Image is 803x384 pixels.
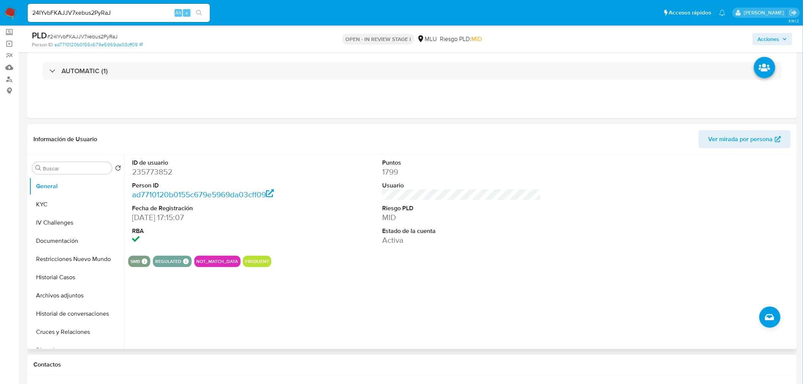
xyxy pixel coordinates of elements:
[191,8,207,18] button: search-icon
[35,165,41,171] button: Buscar
[699,130,791,148] button: Ver mirada por persona
[32,41,53,48] b: Person ID
[29,195,124,214] button: KYC
[43,62,782,80] div: AUTOMATIC (1)
[132,204,291,212] dt: Fecha de Registración
[186,9,188,16] span: s
[29,177,124,195] button: General
[47,33,118,40] span: # 24IYvbFKAJJV7xebus2PyRaJ
[61,67,108,75] h3: AUTOMATIC (1)
[719,9,726,16] a: Notificaciones
[33,135,97,143] h1: Información de Usuario
[29,323,124,341] button: Cruces y Relaciones
[132,167,291,177] dd: 235773852
[28,8,210,18] input: Buscar usuario o caso...
[54,41,143,48] a: ad7710120b0155c679e5969da03cff09
[29,286,124,305] button: Archivos adjuntos
[132,227,291,235] dt: RBA
[758,33,779,45] span: Acciones
[669,9,712,17] span: Accesos rápidos
[29,250,124,268] button: Restricciones Nuevo Mundo
[382,212,541,223] dd: MID
[789,9,797,17] a: Salir
[382,181,541,190] dt: Usuario
[132,181,291,190] dt: Person ID
[382,227,541,235] dt: Estado de la cuenta
[382,159,541,167] dt: Puntos
[382,235,541,246] dd: Activa
[788,18,799,24] span: 3.161.2
[43,165,109,172] input: Buscar
[29,268,124,286] button: Historial Casos
[29,305,124,323] button: Historial de conversaciones
[132,159,291,167] dt: ID de usuario
[440,35,482,43] span: Riesgo PLD:
[29,232,124,250] button: Documentación
[132,212,291,223] dd: [DATE] 17:15:07
[417,35,437,43] div: MLU
[471,35,482,43] span: MID
[33,361,791,368] h1: Contactos
[32,29,47,41] b: PLD
[342,34,414,44] p: OPEN - IN REVIEW STAGE I
[175,9,181,16] span: Alt
[29,214,124,232] button: IV Challenges
[29,341,124,359] button: Direcciones
[744,9,787,16] p: antonio.rossel@mercadolibre.com
[115,165,121,173] button: Volver al orden por defecto
[382,204,541,212] dt: Riesgo PLD
[753,33,792,45] button: Acciones
[132,189,274,200] a: ad7710120b0155c679e5969da03cff09
[382,167,541,177] dd: 1799
[709,130,773,148] span: Ver mirada por persona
